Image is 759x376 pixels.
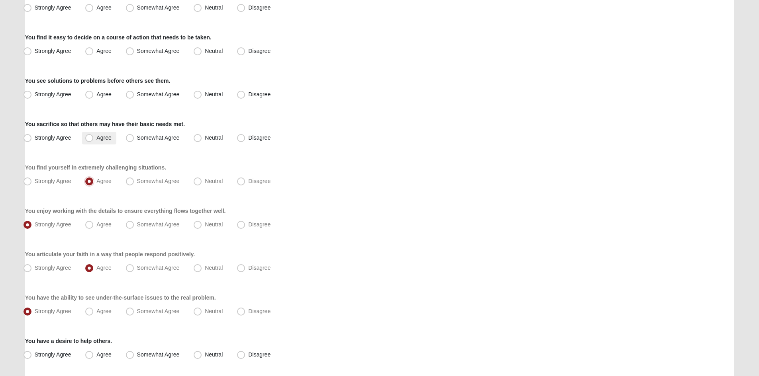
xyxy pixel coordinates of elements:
span: Agree [96,4,111,11]
span: Strongly Agree [35,221,71,228]
span: Disagree [248,178,271,184]
span: Somewhat Agree [137,4,180,11]
span: Agree [96,265,111,271]
span: Somewhat Agree [137,178,180,184]
label: You have a desire to help others. [25,337,112,345]
label: You enjoy working with the details to ensure everything flows together well. [25,207,226,215]
span: Strongly Agree [35,178,71,184]
span: Disagree [248,265,271,271]
label: You have the ability to see under-the-surface issues to the real problem. [25,294,216,302]
span: Somewhat Agree [137,308,180,314]
span: Disagree [248,134,271,141]
span: Agree [96,91,111,97]
span: Neutral [205,265,223,271]
label: You see solutions to problems before others see them. [25,77,171,85]
span: Disagree [248,48,271,54]
span: Agree [96,178,111,184]
span: Agree [96,134,111,141]
span: Neutral [205,308,223,314]
span: Agree [96,308,111,314]
span: Strongly Agree [35,48,71,54]
span: Disagree [248,221,271,228]
span: Strongly Agree [35,308,71,314]
span: Somewhat Agree [137,221,180,228]
span: Disagree [248,308,271,314]
span: Agree [96,48,111,54]
span: Agree [96,351,111,358]
span: Strongly Agree [35,351,71,358]
span: Disagree [248,91,271,97]
span: Neutral [205,91,223,97]
span: Neutral [205,178,223,184]
label: You articulate your faith in a way that people respond positively. [25,250,195,258]
span: Strongly Agree [35,91,71,97]
span: Neutral [205,351,223,358]
span: Neutral [205,48,223,54]
span: Disagree [248,4,271,11]
span: Strongly Agree [35,265,71,271]
span: Neutral [205,221,223,228]
span: Neutral [205,134,223,141]
span: Strongly Agree [35,4,71,11]
span: Somewhat Agree [137,265,180,271]
label: You find it easy to decide on a course of action that needs to be taken. [25,33,212,41]
span: Somewhat Agree [137,351,180,358]
span: Somewhat Agree [137,134,180,141]
label: You sacrifice so that others may have their basic needs met. [25,120,185,128]
span: Agree [96,221,111,228]
span: Neutral [205,4,223,11]
span: Strongly Agree [35,134,71,141]
span: Somewhat Agree [137,48,180,54]
label: You find yourself in extremely challenging situations. [25,164,166,171]
span: Disagree [248,351,271,358]
span: Somewhat Agree [137,91,180,97]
